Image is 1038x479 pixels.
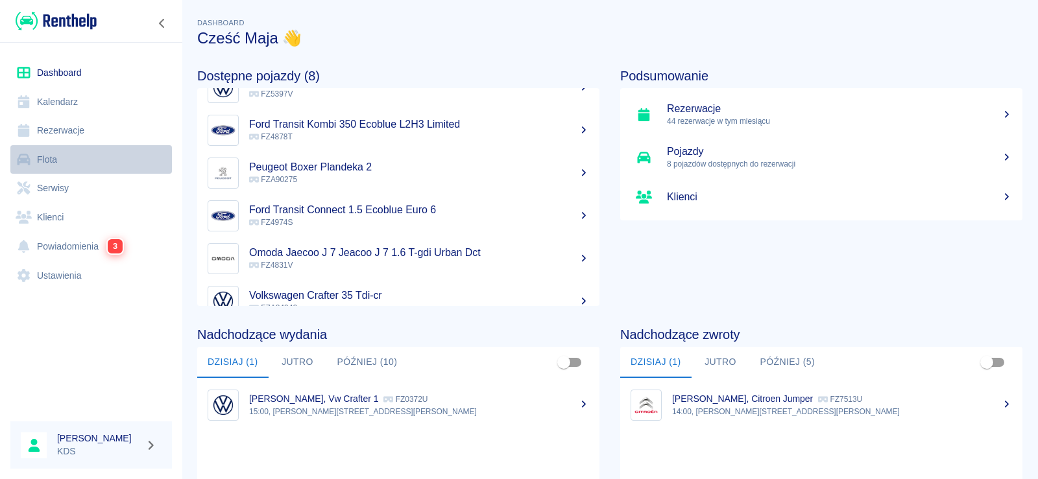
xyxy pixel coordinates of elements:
[249,289,589,302] h5: Volkswagen Crafter 35 Tdi-cr
[672,406,1012,417] p: 14:00, [PERSON_NAME][STREET_ADDRESS][PERSON_NAME]
[667,158,1012,170] p: 8 pojazdów dostępnych do rezerwacji
[211,289,235,314] img: Image
[249,246,589,259] h5: Omoda Jaecoo J 7 Jeacoo J 7 1.6 T-gdi Urban Dct
[211,393,235,417] img: Image
[269,347,327,378] button: Jutro
[974,350,999,375] span: Pokaż przypisane tylko do mnie
[211,246,235,271] img: Image
[10,10,97,32] a: Renthelp logo
[152,15,172,32] button: Zwiń nawigację
[249,132,293,141] span: FZ4878T
[211,204,235,228] img: Image
[383,395,428,404] p: FZ0372U
[620,68,1022,84] h4: Podsumowanie
[249,393,378,404] p: [PERSON_NAME], Vw Crafter 1
[750,347,826,378] button: Później (5)
[249,161,589,174] h5: Peugeot Boxer Plandeka 2
[620,179,1022,215] a: Klienci
[249,218,293,227] span: FZ4974S
[197,152,599,194] a: ImagePeugeot Boxer Plandeka 2 FZA90275
[57,445,140,458] p: KDS
[211,161,235,185] img: Image
[108,239,123,253] span: 3
[197,280,599,323] a: ImageVolkswagen Crafter 35 Tdi-cr FZA84940
[211,118,235,143] img: Image
[10,174,172,203] a: Serwisy
[620,383,1022,426] a: Image[PERSON_NAME], Citroen Jumper FZ7513U14:00, [PERSON_NAME][STREET_ADDRESS][PERSON_NAME]
[667,191,1012,204] h5: Klienci
[10,116,172,145] a: Rezerwacje
[197,383,599,426] a: Image[PERSON_NAME], Vw Crafter 1 FZ0372U15:00, [PERSON_NAME][STREET_ADDRESS][PERSON_NAME]
[667,145,1012,158] h5: Pojazdy
[197,347,269,378] button: Dzisiaj (1)
[249,89,293,99] span: FZ5397V
[197,68,599,84] h4: Dostępne pojazdy (8)
[620,347,692,378] button: Dzisiaj (1)
[634,393,658,417] img: Image
[692,347,750,378] button: Jutro
[197,109,599,152] a: ImageFord Transit Kombi 350 Ecoblue L2H3 Limited FZ4878T
[249,204,589,216] h5: Ford Transit Connect 1.5 Ecoblue Euro 6
[249,303,297,312] span: FZA84940
[197,237,599,280] a: ImageOmoda Jaecoo J 7 Jeacoo J 7 1.6 T-gdi Urban Dct FZ4831V
[620,327,1022,342] h4: Nadchodzące zwroty
[10,145,172,174] a: Flota
[672,393,813,404] p: [PERSON_NAME], Citroen Jumper
[197,194,599,237] a: ImageFord Transit Connect 1.5 Ecoblue Euro 6 FZ4974S
[249,118,589,131] h5: Ford Transit Kombi 350 Ecoblue L2H3 Limited
[10,261,172,290] a: Ustawienia
[667,102,1012,115] h5: Rezerwacje
[10,58,172,88] a: Dashboard
[249,261,293,270] span: FZ4831V
[10,231,172,261] a: Powiadomienia3
[620,93,1022,136] a: Rezerwacje44 rezerwacje w tym miesiącu
[818,395,862,404] p: FZ7513U
[197,29,1022,47] h3: Cześć Maja 👋
[57,432,140,445] h6: [PERSON_NAME]
[197,19,245,27] span: Dashboard
[10,203,172,232] a: Klienci
[249,406,589,417] p: 15:00, [PERSON_NAME][STREET_ADDRESS][PERSON_NAME]
[10,88,172,117] a: Kalendarz
[667,115,1012,127] p: 44 rezerwacje w tym miesiącu
[249,175,297,184] span: FZA90275
[620,136,1022,179] a: Pojazdy8 pojazdów dostępnych do rezerwacji
[197,327,599,342] h4: Nadchodzące wydania
[327,347,408,378] button: Później (10)
[16,10,97,32] img: Renthelp logo
[551,350,576,375] span: Pokaż przypisane tylko do mnie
